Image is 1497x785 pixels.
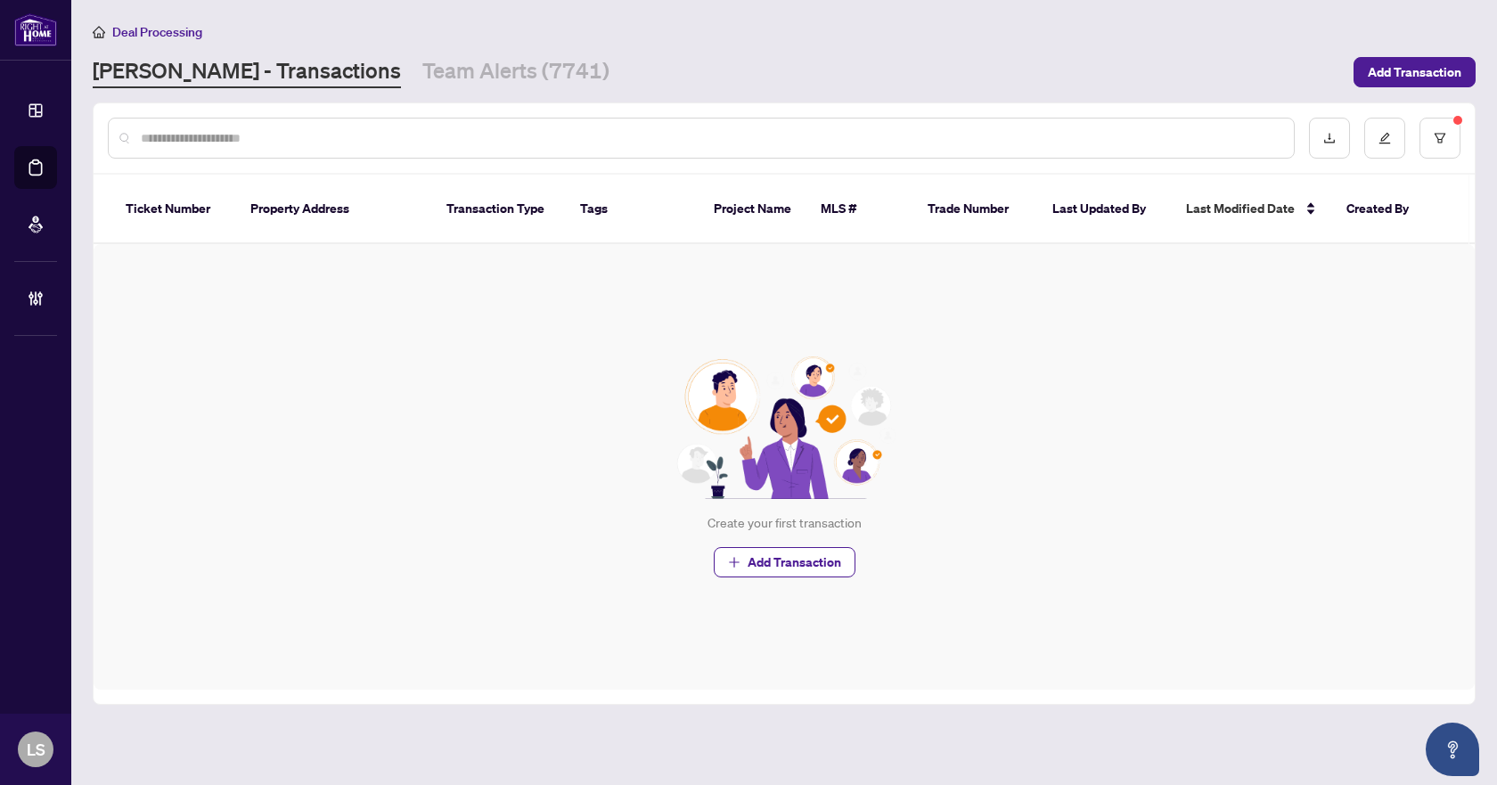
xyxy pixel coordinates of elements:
span: LS [27,737,45,762]
span: Add Transaction [1368,58,1461,86]
span: filter [1434,132,1446,144]
th: Created By [1332,175,1439,244]
button: Add Transaction [714,547,855,577]
span: Last Modified Date [1186,199,1295,218]
span: plus [728,556,740,568]
img: logo [14,13,57,46]
th: Last Updated By [1038,175,1172,244]
button: edit [1364,118,1405,159]
a: Team Alerts (7741) [422,56,609,88]
button: Add Transaction [1354,57,1476,87]
th: Property Address [236,175,432,244]
button: Open asap [1426,723,1479,776]
th: MLS # [806,175,913,244]
button: filter [1419,118,1460,159]
img: Null State Icon [669,356,899,499]
span: Deal Processing [112,24,202,40]
span: download [1323,132,1336,144]
a: [PERSON_NAME] - Transactions [93,56,401,88]
button: download [1309,118,1350,159]
th: Tags [566,175,699,244]
span: edit [1378,132,1391,144]
th: Trade Number [913,175,1038,244]
th: Last Modified Date [1172,175,1332,244]
span: Add Transaction [748,548,841,576]
th: Transaction Type [432,175,566,244]
th: Ticket Number [111,175,236,244]
div: Create your first transaction [708,513,862,533]
span: home [93,26,105,38]
th: Project Name [699,175,806,244]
